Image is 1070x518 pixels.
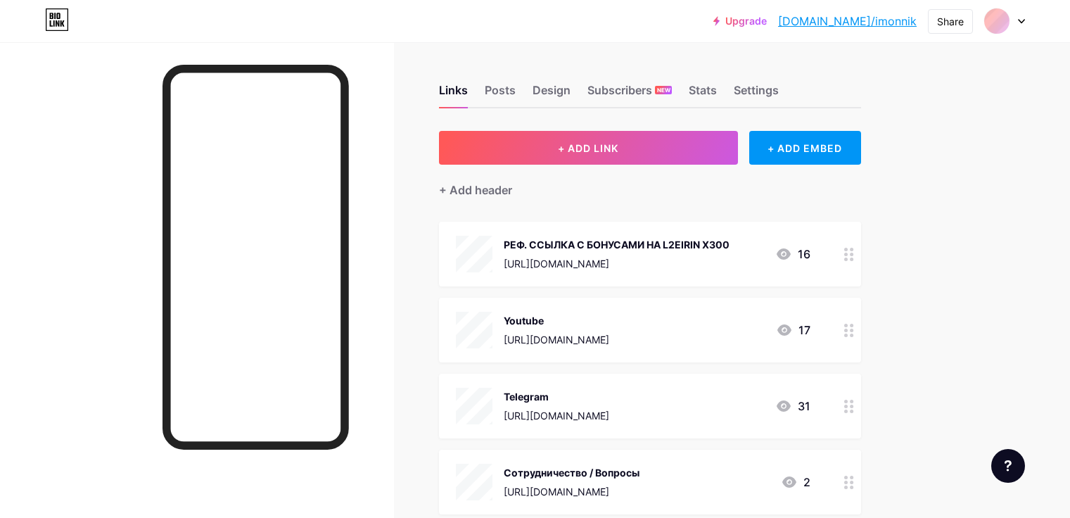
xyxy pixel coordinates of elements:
div: [URL][DOMAIN_NAME] [504,484,639,499]
div: + Add header [439,182,512,198]
span: NEW [657,86,670,94]
div: Сотрудничество / Вопросы [504,465,639,480]
button: + ADD LINK [439,131,738,165]
div: [URL][DOMAIN_NAME] [504,332,609,347]
div: Links [439,82,468,107]
div: 16 [775,246,810,263]
div: 17 [776,322,810,339]
div: Settings [734,82,779,107]
div: Design [533,82,571,107]
span: + ADD LINK [558,142,618,154]
div: + ADD EMBED [749,131,861,165]
div: Posts [485,82,516,107]
div: [URL][DOMAIN_NAME] [504,256,730,271]
div: Stats [689,82,717,107]
a: Upgrade [713,15,767,27]
a: [DOMAIN_NAME]/imonnik [778,13,917,30]
div: 2 [781,474,810,491]
div: РЕФ. ССЫЛКА С БОНУСАМИ НА L2EIRIN Х300 [504,237,730,252]
div: Share [937,14,964,29]
div: Youtube [504,313,609,328]
div: Telegram [504,389,609,404]
div: [URL][DOMAIN_NAME] [504,408,609,423]
div: 31 [775,398,810,415]
div: Subscribers [587,82,672,107]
